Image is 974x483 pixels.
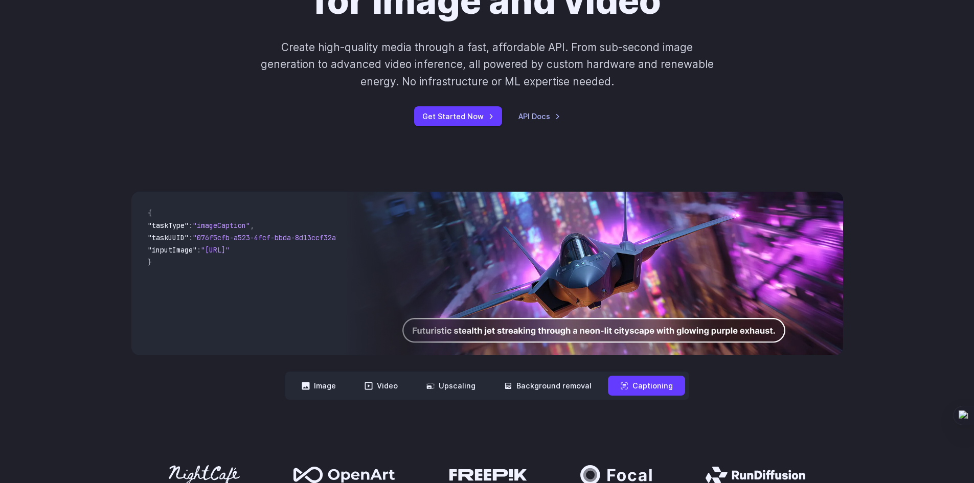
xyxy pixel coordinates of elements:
span: "taskUUID" [148,233,189,242]
img: Futuristic stealth jet streaking through a neon-lit cityscape with glowing purple exhaust [345,192,843,355]
span: } [148,258,152,267]
span: { [148,209,152,218]
span: "[URL]" [201,245,230,255]
button: Background removal [492,376,604,396]
span: : [197,245,201,255]
button: Image [289,376,348,396]
span: : [189,233,193,242]
button: Video [352,376,410,396]
span: "076f5cfb-a523-4fcf-bbda-8d13ccf32a75" [193,233,348,242]
span: , [250,221,254,230]
span: "taskType" [148,221,189,230]
a: Get Started Now [414,106,502,126]
p: Create high-quality media through a fast, affordable API. From sub-second image generation to adv... [259,39,715,90]
button: Captioning [608,376,685,396]
span: "inputImage" [148,245,197,255]
a: API Docs [518,110,560,122]
button: Upscaling [414,376,488,396]
span: "imageCaption" [193,221,250,230]
span: : [189,221,193,230]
